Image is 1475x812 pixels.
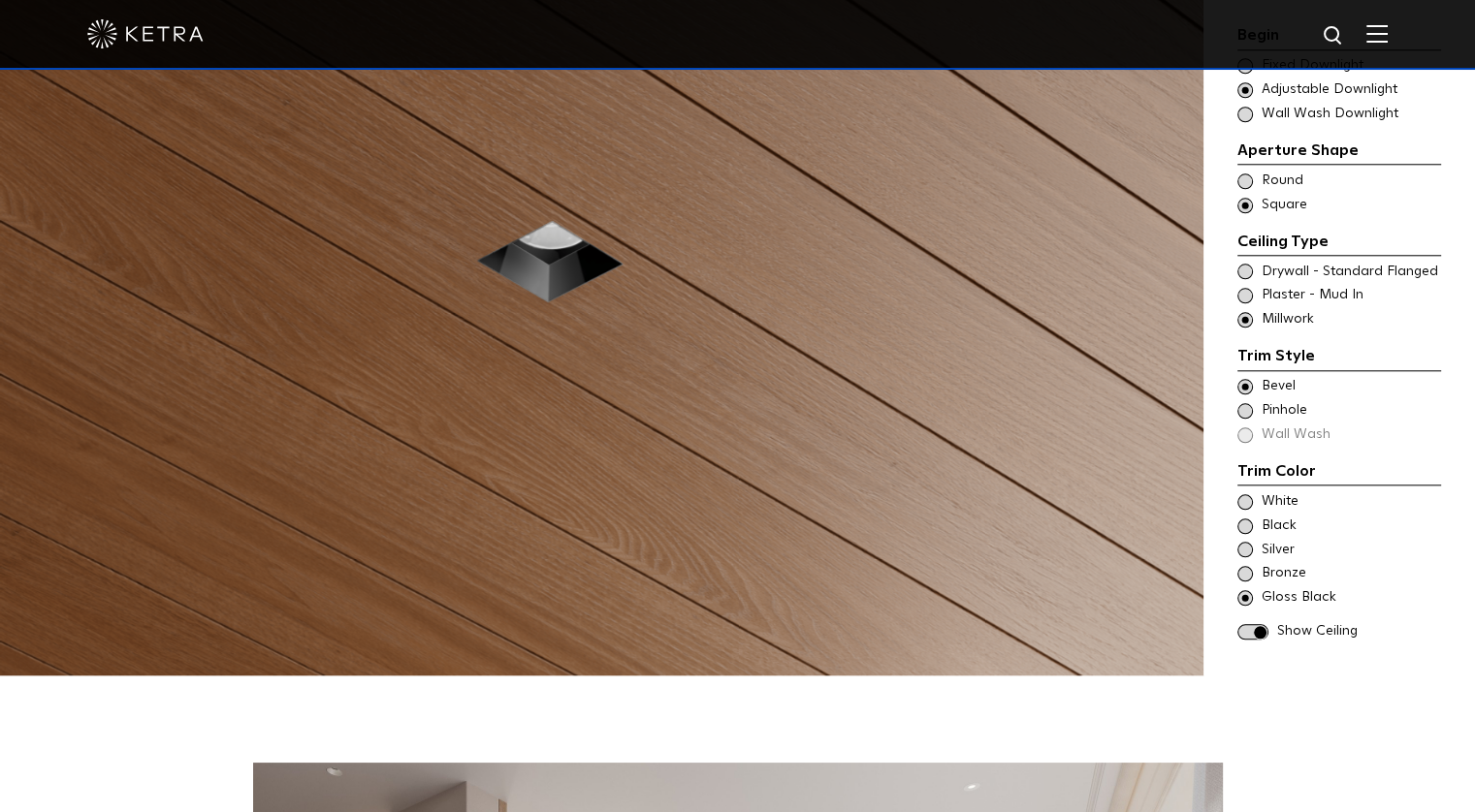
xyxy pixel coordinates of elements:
img: search icon [1322,24,1346,48]
span: White [1262,492,1439,512]
span: Bronze [1262,564,1439,583]
img: ketra-logo-2019-white [87,19,204,48]
span: Show Ceiling [1277,622,1441,641]
span: Round [1262,172,1439,191]
span: Black [1262,516,1439,536]
div: Ceiling Type [1237,230,1441,257]
div: Trim Style [1237,344,1441,371]
span: Millwork [1262,310,1439,329]
span: Gloss Black [1262,588,1439,608]
span: Adjustable Downlight [1262,80,1439,100]
span: Wall Wash Downlight [1262,105,1439,124]
span: Bevel [1262,377,1439,396]
span: Plaster - Mud In [1262,286,1439,305]
span: Drywall - Standard Flanged [1262,263,1439,282]
span: Pinhole [1262,401,1439,421]
span: Square [1262,196,1439,215]
div: Aperture Shape [1237,139,1441,166]
div: Trim Color [1237,459,1441,486]
img: Hamburger%20Nav.svg [1366,24,1388,43]
span: Silver [1262,541,1439,560]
